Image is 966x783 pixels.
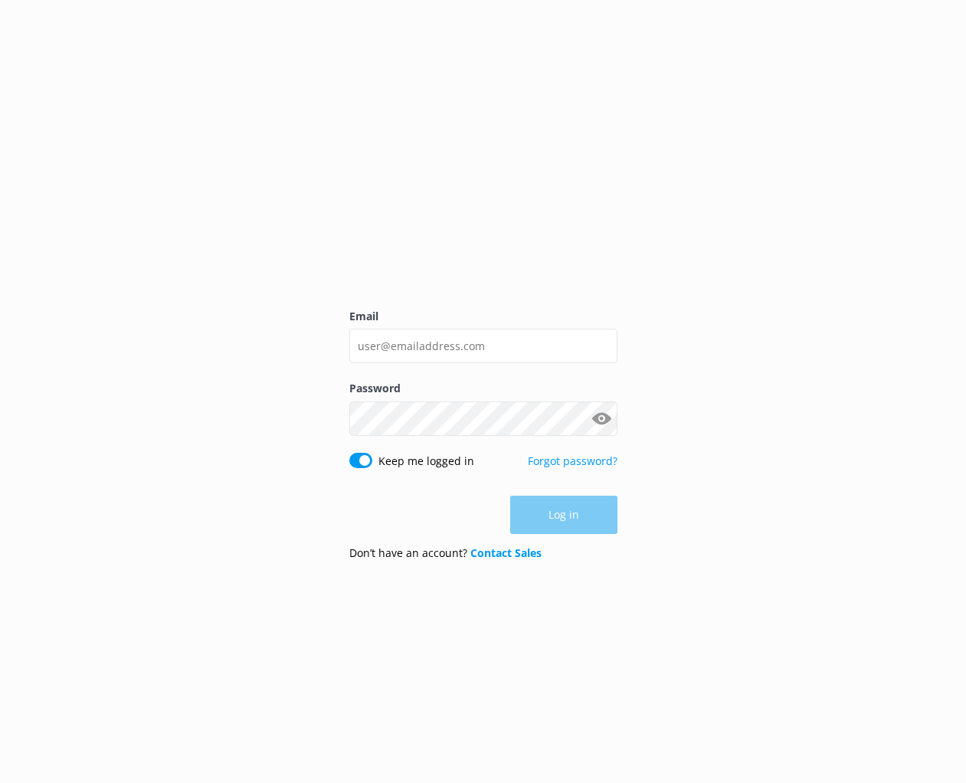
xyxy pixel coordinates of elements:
[528,454,617,468] a: Forgot password?
[349,380,617,397] label: Password
[349,545,542,562] p: Don’t have an account?
[349,329,617,363] input: user@emailaddress.com
[470,545,542,560] a: Contact Sales
[587,403,617,434] button: Show password
[378,453,474,470] label: Keep me logged in
[349,308,617,325] label: Email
